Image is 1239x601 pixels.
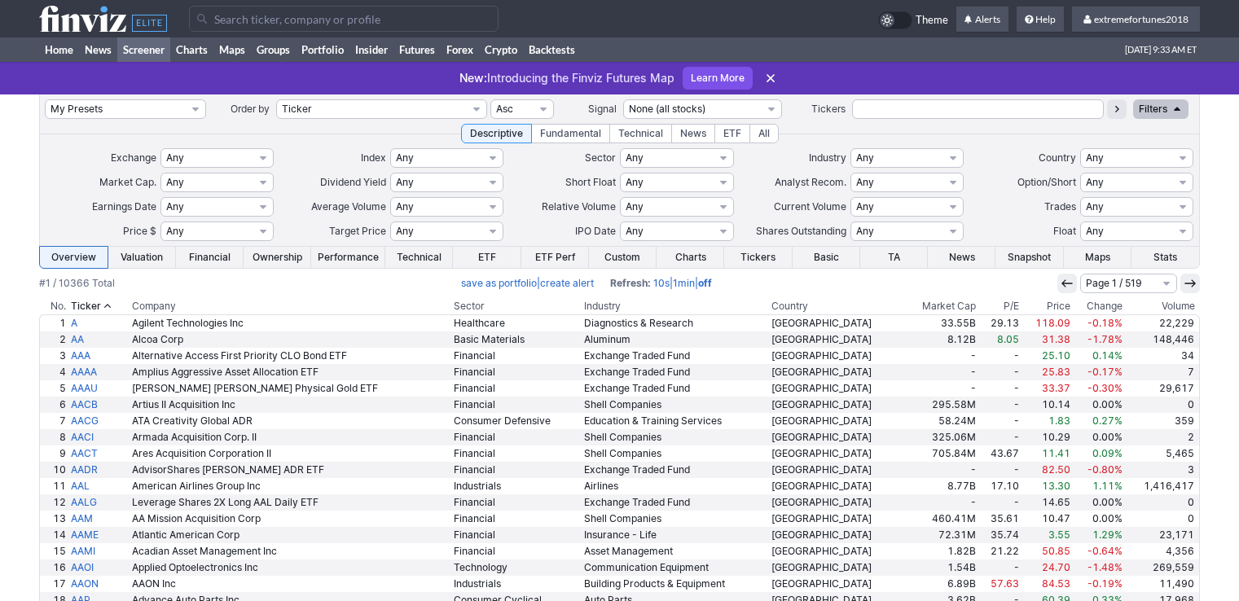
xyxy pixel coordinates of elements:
a: Aluminum [582,331,768,348]
a: Airlines [582,478,768,494]
a: - [978,348,1022,364]
a: Asset Management [582,543,768,559]
a: 2 [40,331,68,348]
a: Tickers [724,247,792,268]
span: 0.09% [1092,447,1123,459]
a: 1,416,417 [1125,478,1199,494]
span: 33.37 [1042,382,1070,394]
a: 1.83 [1022,413,1073,429]
a: 6.89B [903,576,978,592]
div: News [671,124,715,143]
div: Fundamental [531,124,610,143]
span: Average Volume [311,200,386,213]
a: Agilent Technologies Inc [130,315,451,331]
a: Home [39,37,79,62]
span: 3.55 [1048,529,1070,541]
span: 50.85 [1042,545,1070,557]
a: Financial [451,380,582,397]
span: -1.78% [1087,333,1123,345]
span: [DATE] 9:33 AM ET [1125,37,1197,62]
a: 33.55B [903,315,978,331]
a: 325.06M [903,429,978,445]
a: -1.48% [1073,559,1125,576]
a: Portfolio [296,37,349,62]
a: 0 [1125,397,1199,413]
a: 460.41M [903,511,978,527]
a: AdvisorShares [PERSON_NAME] ADR ETF [130,462,451,478]
a: 17 [40,576,68,592]
span: Market Cap. [99,176,156,188]
span: -0.18% [1087,317,1123,329]
span: 31.38 [1042,333,1070,345]
a: 148,446 [1125,331,1199,348]
a: off [698,277,712,289]
a: 0.14% [1073,348,1125,364]
span: -1.48% [1087,561,1123,573]
a: Financial [451,462,582,478]
a: Exchange Traded Fund [582,364,768,380]
a: Leverage Shares 2X Long AAL Daily ETF [130,494,451,511]
a: Communication Equipment [582,559,768,576]
span: Price $ [123,225,156,237]
a: 1.82B [903,543,978,559]
a: Stats [1131,247,1199,268]
a: Technology [451,559,582,576]
a: 72.31M [903,527,978,543]
span: Earnings Date [92,200,156,213]
a: 5 [40,380,68,397]
a: AAME [68,527,130,543]
a: Valuation [108,247,175,268]
a: 21.22 [978,543,1022,559]
a: Armada Acquisition Corp. II [130,429,451,445]
a: 13 [40,511,68,527]
a: Custom [589,247,657,268]
a: 6 [40,397,68,413]
span: 25.10 [1042,349,1070,362]
a: 10.47 [1022,511,1073,527]
a: 84.53 [1022,576,1073,592]
a: create alert [540,277,594,289]
a: - [903,364,978,380]
a: Basic [793,247,860,268]
div: ETF [714,124,750,143]
span: Order by [231,103,270,115]
a: Insider [349,37,393,62]
a: [GEOGRAPHIC_DATA] [769,380,903,397]
a: - [978,559,1022,576]
a: Forex [441,37,479,62]
a: AA Mission Acquisition Corp [130,511,451,527]
a: 4 [40,364,68,380]
a: [GEOGRAPHIC_DATA] [769,559,903,576]
a: Shell Companies [582,397,768,413]
a: Shell Companies [582,429,768,445]
p: Introducing the Finviz Futures Map [459,70,674,86]
a: 3.55 [1022,527,1073,543]
a: News [79,37,117,62]
span: 0.27% [1092,415,1123,427]
a: 2 [1125,429,1199,445]
a: Groups [251,37,296,62]
a: 269,559 [1125,559,1199,576]
a: Futures [393,37,441,62]
a: [GEOGRAPHIC_DATA] [769,462,903,478]
a: [GEOGRAPHIC_DATA] [769,429,903,445]
a: News [928,247,995,268]
a: [PERSON_NAME] [PERSON_NAME] Physical Gold ETF [130,380,451,397]
span: 24.70 [1042,561,1070,573]
a: [GEOGRAPHIC_DATA] [769,494,903,511]
a: 58.24M [903,413,978,429]
a: 1 [40,315,68,331]
a: 10.29 [1022,429,1073,445]
a: 1.54B [903,559,978,576]
a: Snapshot [995,247,1063,268]
a: Financial [451,511,582,527]
span: 11.41 [1042,447,1070,459]
a: - [978,494,1022,511]
a: Exchange Traded Fund [582,348,768,364]
a: -1.78% [1073,331,1125,348]
a: Amplius Aggressive Asset Allocation ETF [130,364,451,380]
a: [GEOGRAPHIC_DATA] [769,348,903,364]
a: 17.10 [978,478,1022,494]
a: 8 [40,429,68,445]
a: 14 [40,527,68,543]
